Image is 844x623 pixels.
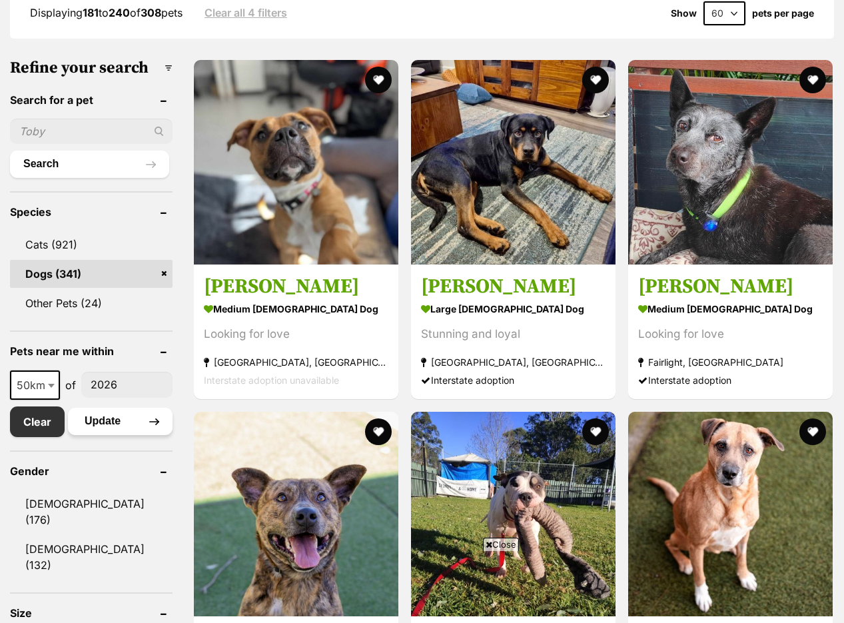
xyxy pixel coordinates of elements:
[10,59,173,77] h3: Refine your search
[421,299,606,318] strong: large [DEMOGRAPHIC_DATA] Dog
[638,274,823,299] h3: [PERSON_NAME]
[180,556,665,616] iframe: Advertisement
[10,260,173,288] a: Dogs (341)
[365,418,392,445] button: favourite
[638,353,823,371] strong: Fairlight, [GEOGRAPHIC_DATA]
[421,371,606,389] div: Interstate adoption
[411,264,616,399] a: [PERSON_NAME] large [DEMOGRAPHIC_DATA] Dog Stunning and loyal [GEOGRAPHIC_DATA], [GEOGRAPHIC_DATA...
[421,274,606,299] h3: [PERSON_NAME]
[204,299,388,318] strong: medium [DEMOGRAPHIC_DATA] Dog
[10,151,169,177] button: Search
[628,412,833,616] img: Jed - Boxer Dog
[30,6,183,19] span: Displaying to of pets
[10,535,173,579] a: [DEMOGRAPHIC_DATA] (132)
[141,6,161,19] strong: 308
[204,274,388,299] h3: [PERSON_NAME]
[10,607,173,619] header: Size
[10,231,173,259] a: Cats (921)
[109,6,130,19] strong: 240
[204,374,339,386] span: Interstate adoption unavailable
[421,353,606,371] strong: [GEOGRAPHIC_DATA], [GEOGRAPHIC_DATA]
[204,325,388,343] div: Looking for love
[68,408,173,434] button: Update
[799,67,826,93] button: favourite
[10,406,65,437] a: Clear
[638,325,823,343] div: Looking for love
[83,6,99,19] strong: 181
[10,345,173,357] header: Pets near me within
[10,490,173,534] a: [DEMOGRAPHIC_DATA] (176)
[10,119,173,144] input: Toby
[10,289,173,317] a: Other Pets (24)
[194,60,398,265] img: Maggie - American Staffordshire Terrier Dog
[10,206,173,218] header: Species
[81,372,173,397] input: postcode
[10,94,173,106] header: Search for a pet
[582,67,609,93] button: favourite
[799,418,826,445] button: favourite
[194,264,398,399] a: [PERSON_NAME] medium [DEMOGRAPHIC_DATA] Dog Looking for love [GEOGRAPHIC_DATA], [GEOGRAPHIC_DATA]...
[11,376,59,394] span: 50km
[411,60,616,265] img: Enzo - Rottweiler Dog
[10,370,60,400] span: 50km
[10,465,173,477] header: Gender
[205,7,287,19] a: Clear all 4 filters
[628,60,833,265] img: Maggie - Australian Kelpie x Australian Cattle Dog
[671,8,697,19] span: Show
[194,412,398,616] img: Moose - Staffordshire Terrier Dog
[638,299,823,318] strong: medium [DEMOGRAPHIC_DATA] Dog
[638,371,823,389] div: Interstate adoption
[421,325,606,343] div: Stunning and loyal
[204,353,388,371] strong: [GEOGRAPHIC_DATA], [GEOGRAPHIC_DATA]
[752,8,814,19] label: pets per page
[65,377,76,393] span: of
[483,538,519,551] span: Close
[365,67,392,93] button: favourite
[411,412,616,616] img: Freckles - Shar Pei Dog
[628,264,833,399] a: [PERSON_NAME] medium [DEMOGRAPHIC_DATA] Dog Looking for love Fairlight, [GEOGRAPHIC_DATA] Interst...
[582,418,609,445] button: favourite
